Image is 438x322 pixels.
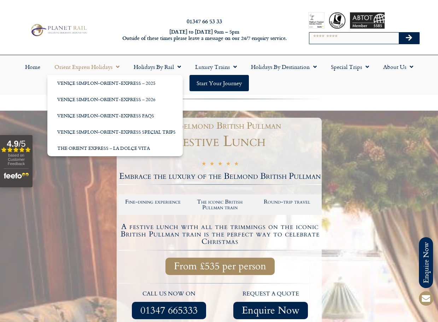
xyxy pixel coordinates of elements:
span: From £535 per person [174,262,266,271]
h2: The iconic British Pullman train [190,199,250,210]
h1: Festive Lunch [118,134,322,149]
a: 01347 665333 [132,302,206,319]
button: Search [399,33,419,44]
h4: A festive lunch with all the trimmings on the iconic British Pullman train is the perfect way to ... [119,223,321,245]
a: Holidays by Destination [244,59,324,75]
i: ★ [234,161,239,168]
a: Orient Express Holidays [47,59,127,75]
h2: Fine-dining experience [123,199,183,205]
nav: Menu [4,59,434,91]
a: From £535 per person [165,258,275,275]
ul: Orient Express Holidays [47,75,183,156]
a: Home [18,59,47,75]
a: The Orient Express – La Dolce Vita [47,140,183,156]
i: ★ [210,161,214,168]
h1: The Belmond British Pullman [122,121,318,130]
span: Enquire Now [242,306,299,315]
a: Venice Simplon-Orient-Express – 2025 [47,75,183,91]
a: Luxury Trains [188,59,244,75]
a: Holidays by Rail [127,59,188,75]
a: About Us [376,59,420,75]
p: request a quote [223,289,318,299]
img: Planet Rail Train Holidays Logo [29,23,88,37]
a: Venice Simplon-Orient-Express Special Trips [47,124,183,140]
h2: Round-trip travel [257,199,317,205]
i: ★ [218,161,222,168]
a: 01347 66 53 33 [187,17,222,25]
h6: [DATE] to [DATE] 9am – 5pm Outside of these times please leave a message on our 24/7 enquiry serv... [118,29,290,42]
i: ★ [202,161,206,168]
a: Enquire Now [233,302,308,319]
a: Venice Simplon-Orient-Express – 2026 [47,91,183,107]
p: call us now on [122,289,217,299]
span: 01347 665333 [140,306,198,315]
div: 5/5 [202,160,239,168]
a: Venice Simplon-Orient-Express FAQs [47,107,183,124]
a: Special Trips [324,59,376,75]
h2: Embrace the luxury of the Belmond British Pullman [118,172,322,181]
i: ★ [226,161,230,168]
a: Start your Journey [189,75,249,91]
